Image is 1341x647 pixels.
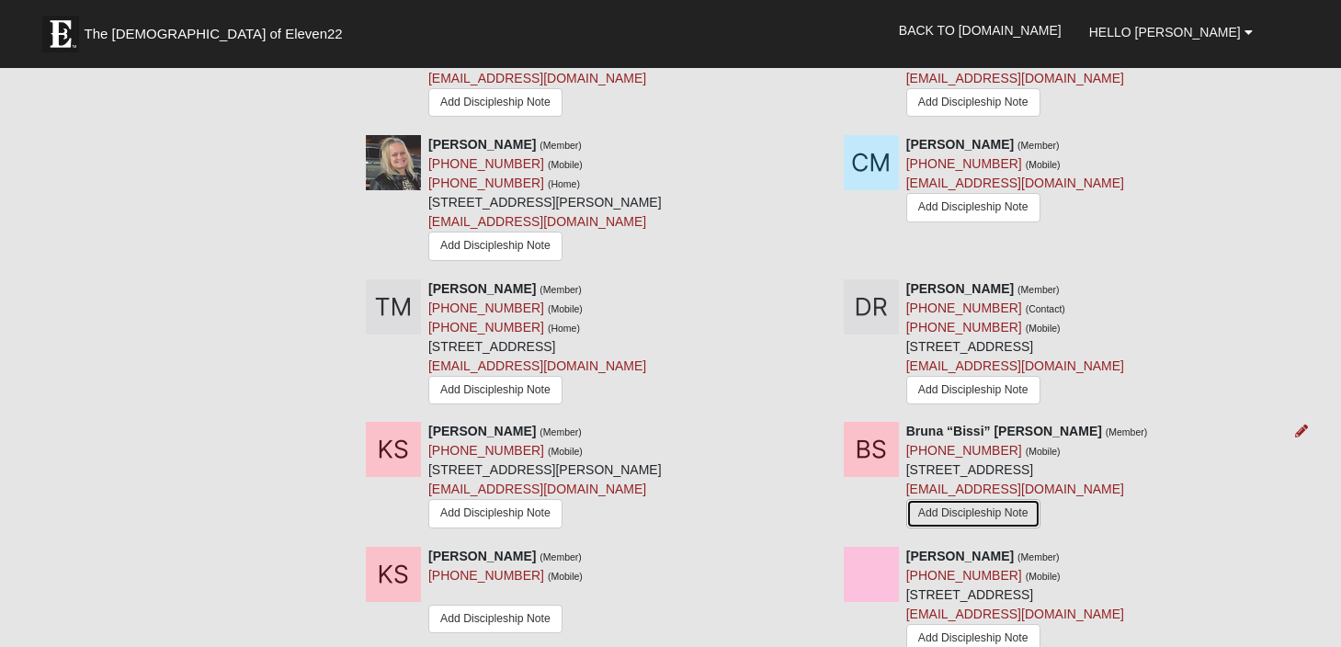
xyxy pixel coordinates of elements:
[1017,140,1060,151] small: (Member)
[84,25,342,43] span: The [DEMOGRAPHIC_DATA] of Eleven22
[428,71,646,85] a: [EMAIL_ADDRESS][DOMAIN_NAME]
[428,358,646,373] a: [EMAIL_ADDRESS][DOMAIN_NAME]
[906,549,1014,563] strong: [PERSON_NAME]
[428,549,536,563] strong: [PERSON_NAME]
[428,176,544,190] a: [PHONE_NUMBER]
[540,426,582,437] small: (Member)
[428,88,563,117] a: Add Discipleship Note
[540,284,582,295] small: (Member)
[428,376,563,404] a: Add Discipleship Note
[1089,25,1241,40] span: Hello [PERSON_NAME]
[906,376,1040,404] a: Add Discipleship Note
[548,446,583,457] small: (Mobile)
[42,16,79,52] img: Eleven22 logo
[906,88,1040,117] a: Add Discipleship Note
[548,303,583,314] small: (Mobile)
[1026,446,1061,457] small: (Mobile)
[1106,426,1148,437] small: (Member)
[906,568,1022,583] a: [PHONE_NUMBER]
[906,499,1040,528] a: Add Discipleship Note
[428,443,544,458] a: [PHONE_NUMBER]
[540,551,582,562] small: (Member)
[906,320,1022,335] a: [PHONE_NUMBER]
[428,568,544,583] a: [PHONE_NUMBER]
[428,135,662,265] div: [STREET_ADDRESS][PERSON_NAME]
[1026,571,1061,582] small: (Mobile)
[33,6,401,52] a: The [DEMOGRAPHIC_DATA] of Eleven22
[548,159,583,170] small: (Mobile)
[906,279,1124,409] div: [STREET_ADDRESS]
[1026,303,1065,314] small: (Contact)
[1017,551,1060,562] small: (Member)
[906,422,1148,532] div: [STREET_ADDRESS]
[428,156,544,171] a: [PHONE_NUMBER]
[428,279,646,409] div: [STREET_ADDRESS]
[428,482,646,496] a: [EMAIL_ADDRESS][DOMAIN_NAME]
[548,323,580,334] small: (Home)
[906,607,1124,621] a: [EMAIL_ADDRESS][DOMAIN_NAME]
[906,137,1014,152] strong: [PERSON_NAME]
[906,281,1014,296] strong: [PERSON_NAME]
[906,358,1124,373] a: [EMAIL_ADDRESS][DOMAIN_NAME]
[1017,284,1060,295] small: (Member)
[548,571,583,582] small: (Mobile)
[540,140,582,151] small: (Member)
[906,193,1040,221] a: Add Discipleship Note
[428,605,563,633] a: Add Discipleship Note
[428,424,536,438] strong: [PERSON_NAME]
[428,214,646,229] a: [EMAIL_ADDRESS][DOMAIN_NAME]
[428,320,544,335] a: [PHONE_NUMBER]
[428,499,563,528] a: Add Discipleship Note
[885,7,1075,53] a: Back to [DOMAIN_NAME]
[428,301,544,315] a: [PHONE_NUMBER]
[428,137,536,152] strong: [PERSON_NAME]
[906,71,1124,85] a: [EMAIL_ADDRESS][DOMAIN_NAME]
[548,178,580,189] small: (Home)
[906,156,1022,171] a: [PHONE_NUMBER]
[428,232,563,260] a: Add Discipleship Note
[906,443,1022,458] a: [PHONE_NUMBER]
[906,176,1124,190] a: [EMAIL_ADDRESS][DOMAIN_NAME]
[1026,159,1061,170] small: (Mobile)
[906,482,1124,496] a: [EMAIL_ADDRESS][DOMAIN_NAME]
[1026,323,1061,334] small: (Mobile)
[906,301,1022,315] a: [PHONE_NUMBER]
[428,281,536,296] strong: [PERSON_NAME]
[906,424,1102,438] strong: Bruna “Bissi” [PERSON_NAME]
[1075,9,1267,55] a: Hello [PERSON_NAME]
[428,422,662,532] div: [STREET_ADDRESS][PERSON_NAME]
